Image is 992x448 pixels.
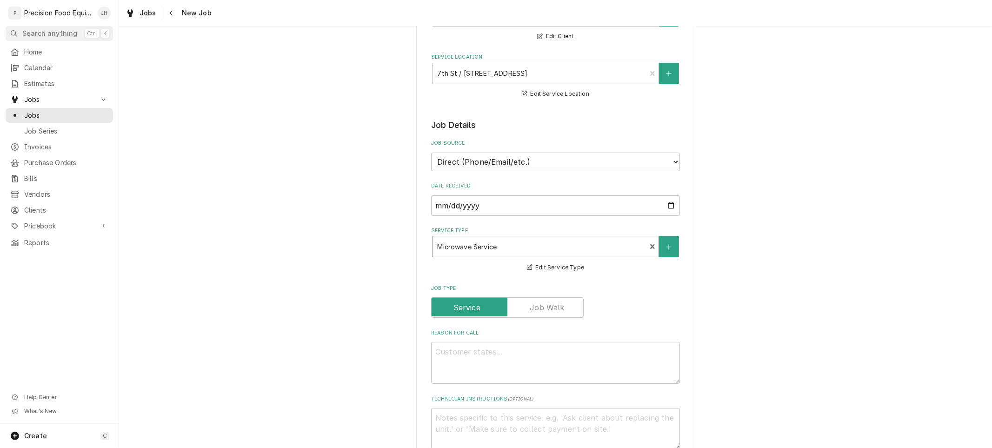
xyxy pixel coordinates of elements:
[6,405,113,418] a: Go to What's New
[666,244,672,250] svg: Create New Service
[431,53,680,100] div: Service Location
[103,30,107,37] span: K
[431,329,680,337] label: Reason For Call
[6,203,113,218] a: Clients
[431,395,680,403] label: Technician Instructions
[24,394,107,401] span: Help Center
[98,7,111,20] div: Jason Hertel's Avatar
[431,285,680,318] div: Job Type
[6,140,113,154] a: Invoices
[431,329,680,384] div: Reason For Call
[6,76,113,91] a: Estimates
[6,219,113,234] a: Go to Pricebook
[431,119,680,131] legend: Job Details
[6,26,113,41] button: Search anythingCtrlK
[24,221,94,231] span: Pricebook
[6,60,113,75] a: Calendar
[98,7,111,20] div: JH
[87,30,97,37] span: Ctrl
[24,63,108,73] span: Calendar
[24,174,108,183] span: Bills
[24,432,47,440] span: Create
[6,108,113,123] a: Jobs
[666,70,672,77] svg: Create New Location
[6,187,113,202] a: Vendors
[431,285,680,292] label: Job Type
[431,195,680,216] input: yyyy-mm-dd
[526,262,586,274] button: Edit Service Type
[24,111,108,120] span: Jobs
[659,63,679,84] button: Create New Location
[24,47,108,57] span: Home
[24,408,107,415] span: What's New
[520,88,591,100] button: Edit Service Location
[536,31,575,42] button: Edit Client
[431,53,680,61] label: Service Location
[24,95,94,104] span: Jobs
[431,182,680,190] label: Date Received
[6,124,113,139] a: Job Series
[24,190,108,199] span: Vendors
[6,235,113,250] a: Reports
[164,6,179,20] button: Navigate back
[6,92,113,107] a: Go to Jobs
[8,7,21,20] div: P
[24,206,108,215] span: Clients
[24,79,108,88] span: Estimates
[179,8,212,18] span: New Job
[431,182,680,215] div: Date Received
[24,127,108,136] span: Job Series
[22,29,77,38] span: Search anything
[24,158,108,167] span: Purchase Orders
[122,6,160,20] a: Jobs
[6,45,113,60] a: Home
[431,227,680,273] div: Service Type
[24,142,108,152] span: Invoices
[6,171,113,186] a: Bills
[431,227,680,234] label: Service Type
[24,8,93,18] div: Precision Food Equipment LLC
[431,140,680,147] label: Job Source
[140,8,156,18] span: Jobs
[24,238,108,247] span: Reports
[508,396,534,401] span: ( optional )
[6,391,113,404] a: Go to Help Center
[659,236,679,257] button: Create New Service
[6,155,113,170] a: Purchase Orders
[103,432,107,440] span: C
[431,140,680,171] div: Job Source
